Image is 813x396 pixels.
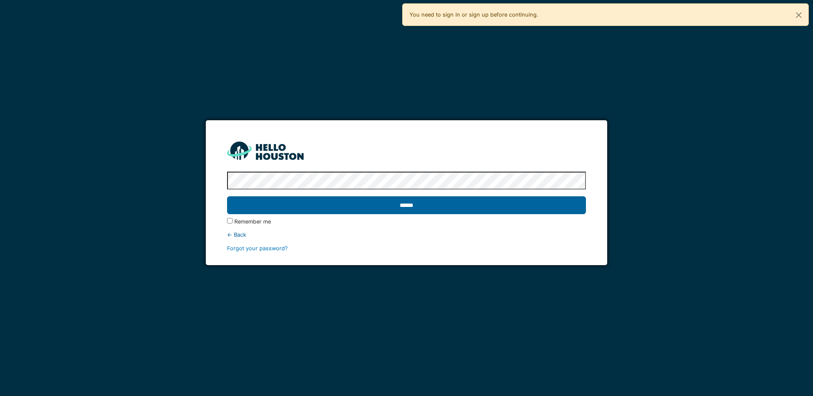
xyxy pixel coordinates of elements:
button: Close [789,4,808,26]
img: HH_line-BYnF2_Hg.png [227,141,304,160]
div: You need to sign in or sign up before continuing. [402,3,809,26]
a: Forgot your password? [227,245,288,252]
div: ← Back [227,231,586,239]
label: Remember me [234,218,271,226]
